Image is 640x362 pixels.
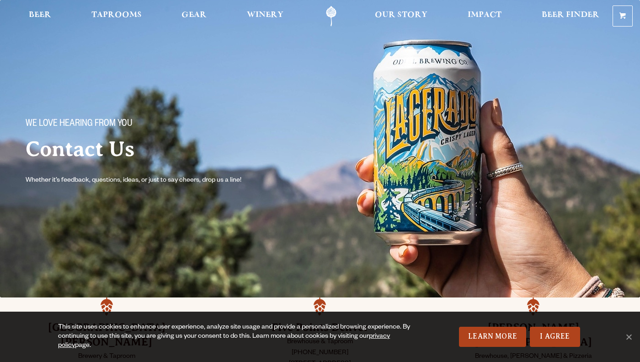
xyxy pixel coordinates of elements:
a: Winery [241,6,289,27]
span: No [624,332,633,341]
a: Taprooms [85,6,148,27]
span: Our Story [375,11,427,19]
h2: Contact Us [26,138,311,161]
a: Our Story [369,6,433,27]
span: Beer [29,11,51,19]
a: Beer [23,6,57,27]
div: This site uses cookies to enhance user experience, analyze site usage and provide a personalized ... [58,323,415,351]
a: I Agree [530,327,580,347]
a: Learn More [459,327,526,347]
a: Gear [176,6,213,27]
span: Taprooms [91,11,142,19]
span: Winery [247,11,283,19]
a: Beer Finder [536,6,605,27]
a: Odell Home [314,6,348,27]
p: Whether it’s feedback, questions, ideas, or just to say cheers, drop us a line! [26,175,260,186]
span: Gear [181,11,207,19]
a: Impact [462,6,507,27]
span: Beer Finder [542,11,599,19]
span: We love hearing from you [26,119,133,130]
span: Impact [468,11,501,19]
